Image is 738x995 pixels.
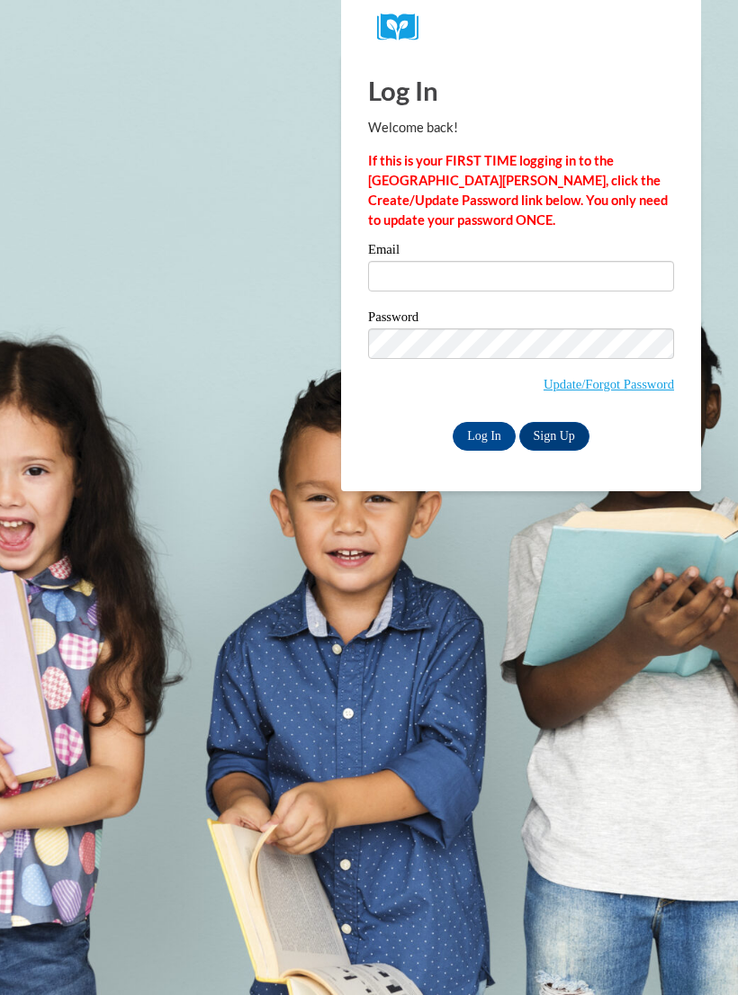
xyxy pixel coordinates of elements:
[519,422,589,451] a: Sign Up
[368,118,674,138] p: Welcome back!
[377,13,665,41] a: COX Campus
[368,72,674,109] h1: Log In
[377,13,431,41] img: Logo brand
[368,153,668,228] strong: If this is your FIRST TIME logging in to the [GEOGRAPHIC_DATA][PERSON_NAME], click the Create/Upd...
[368,310,674,328] label: Password
[666,923,724,981] iframe: Button to launch messaging window
[544,377,674,391] a: Update/Forgot Password
[453,422,516,451] input: Log In
[368,243,674,261] label: Email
